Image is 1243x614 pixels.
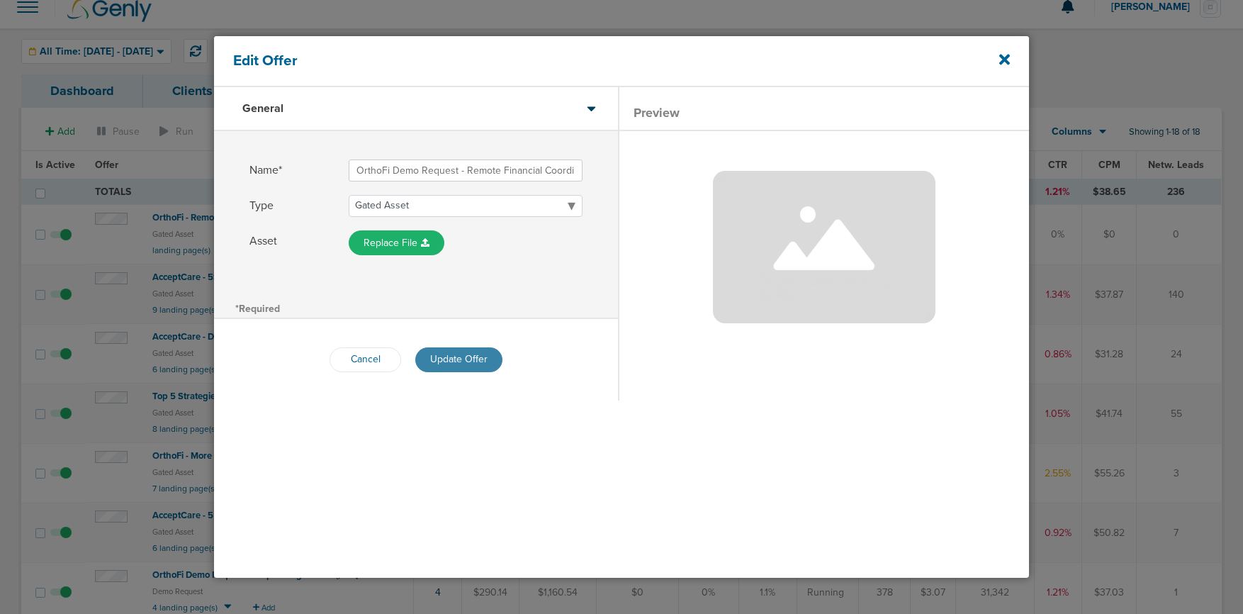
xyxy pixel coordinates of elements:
h4: Edit Offer [233,52,932,69]
span: *Required [235,303,280,315]
li: Preview [634,96,694,130]
button: Asset [349,230,444,255]
span: Asset [249,230,334,255]
button: Update Offer [415,347,502,372]
select: Type [349,195,583,217]
span: Type [249,195,334,217]
span: Name* [249,160,334,182]
button: Cancel [330,347,401,372]
img: mock-empty.png [713,171,936,323]
input: Name* [349,160,583,182]
h3: General [242,101,283,116]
